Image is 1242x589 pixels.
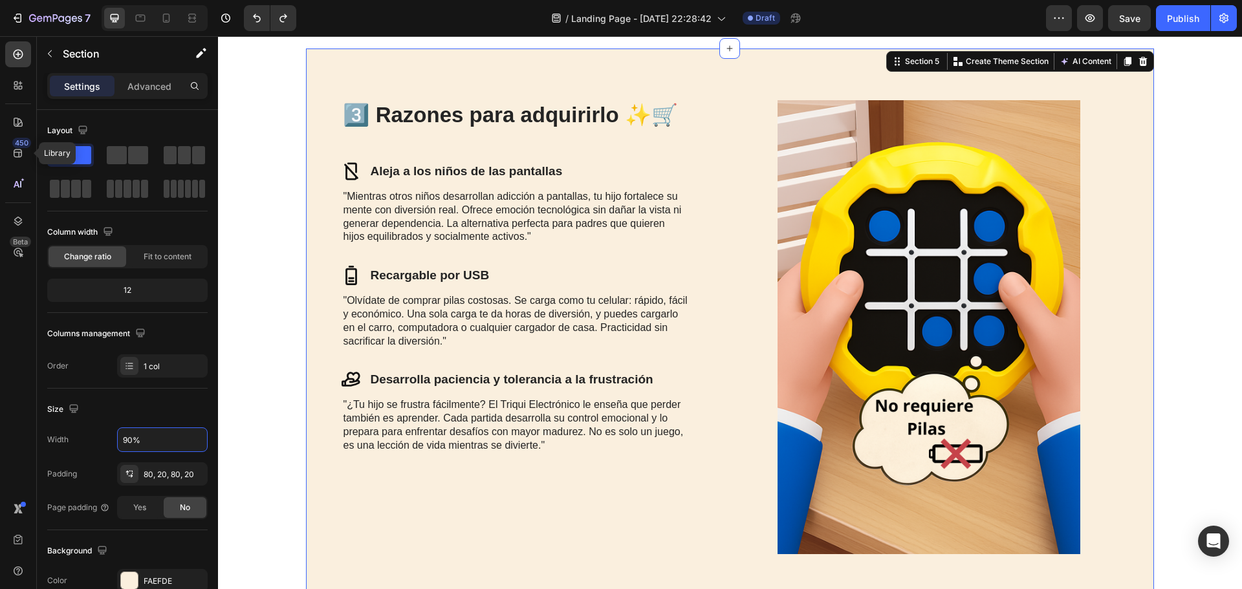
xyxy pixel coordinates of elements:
button: Save [1108,5,1151,31]
div: 12 [50,281,205,299]
span: No [180,502,190,513]
span: Yes [133,502,146,513]
div: Layout [47,122,91,140]
div: Order [47,360,69,372]
div: Publish [1167,12,1199,25]
button: 7 [5,5,96,31]
button: Publish [1156,5,1210,31]
span: Fit to content [144,251,191,262]
span: Change ratio [64,251,111,262]
div: Section 5 [684,19,724,31]
div: Open Intercom Messenger [1198,526,1229,557]
p: Create Theme Section [748,19,831,31]
iframe: Design area [218,36,1242,589]
div: 1 col [144,361,204,372]
div: Columns management [47,325,148,343]
p: Advanced [127,80,171,93]
div: Padding [47,468,77,480]
div: Size [47,401,82,418]
p: Section [63,46,169,61]
div: Undo/Redo [244,5,296,31]
span: Landing Page - [DATE] 22:28:42 [571,12,712,25]
div: Page padding [47,502,110,513]
img: gempages_573117114106250465-8951805b-76fb-49af-b627-b5dfc15e70e2.png [560,64,862,518]
span: / [565,12,569,25]
div: Width [47,434,69,445]
div: 80, 20, 80, 20 [144,469,204,480]
div: FAEFDE [144,575,204,587]
div: Background [47,542,110,560]
div: 450 [12,138,31,148]
span: Save [1119,13,1140,24]
div: Column width [47,224,116,241]
p: Settings [64,80,100,93]
div: Beta [10,237,31,247]
p: 7 [85,10,91,26]
span: Draft [756,12,775,24]
button: AI Content [839,17,896,33]
div: Color [47,575,67,586]
input: Auto [118,428,207,451]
